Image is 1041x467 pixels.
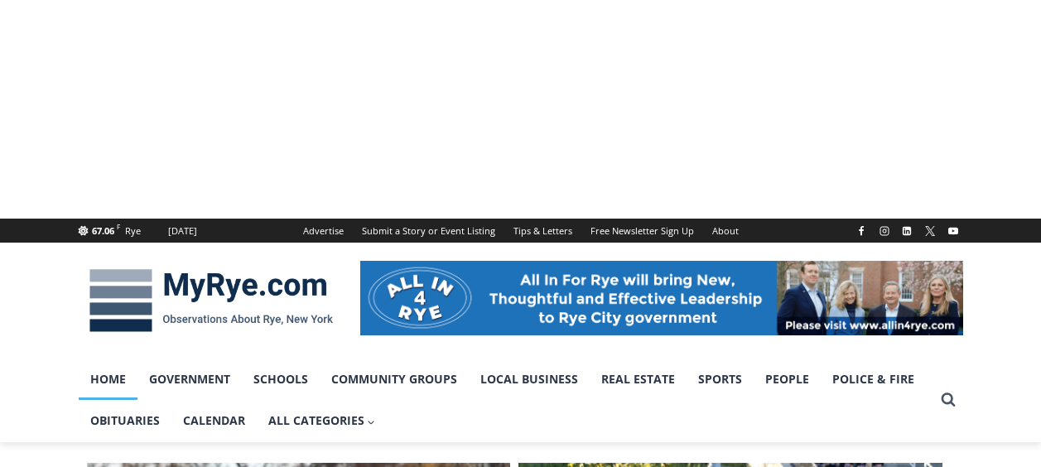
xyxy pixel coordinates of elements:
[92,224,114,237] span: 67.06
[171,400,257,441] a: Calendar
[257,400,388,441] a: All Categories
[875,221,894,241] a: Instagram
[79,258,344,344] img: MyRye.com
[703,219,748,243] a: About
[581,219,703,243] a: Free Newsletter Sign Up
[754,359,821,400] a: People
[320,359,469,400] a: Community Groups
[687,359,754,400] a: Sports
[79,400,171,441] a: Obituaries
[79,359,137,400] a: Home
[79,359,933,442] nav: Primary Navigation
[168,224,197,238] div: [DATE]
[933,385,963,415] button: View Search Form
[137,359,242,400] a: Government
[294,219,353,243] a: Advertise
[353,219,504,243] a: Submit a Story or Event Listing
[821,359,926,400] a: Police & Fire
[294,219,748,243] nav: Secondary Navigation
[920,221,940,241] a: X
[504,219,581,243] a: Tips & Letters
[242,359,320,400] a: Schools
[268,412,376,430] span: All Categories
[590,359,687,400] a: Real Estate
[125,224,141,238] div: Rye
[360,261,963,335] img: All in for Rye
[851,221,871,241] a: Facebook
[117,222,120,231] span: F
[897,221,917,241] a: Linkedin
[943,221,963,241] a: YouTube
[469,359,590,400] a: Local Business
